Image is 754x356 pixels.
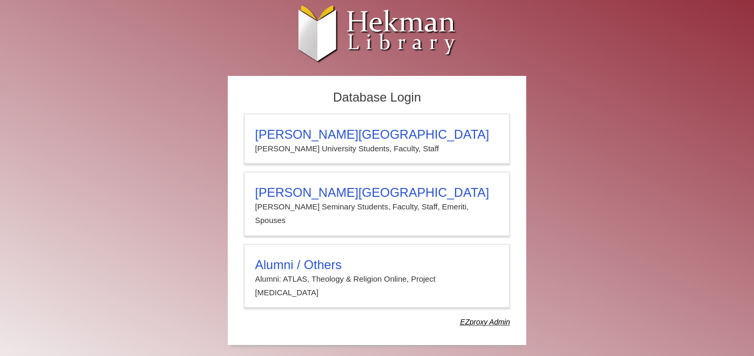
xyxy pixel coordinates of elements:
p: [PERSON_NAME] University Students, Faculty, Staff [255,142,499,155]
h3: [PERSON_NAME][GEOGRAPHIC_DATA] [255,127,499,142]
h3: [PERSON_NAME][GEOGRAPHIC_DATA] [255,185,499,200]
dfn: Use Alumni login [460,318,510,326]
h2: Database Login [239,87,515,108]
a: [PERSON_NAME][GEOGRAPHIC_DATA][PERSON_NAME] Seminary Students, Faculty, Staff, Emeriti, Spouses [244,172,510,236]
p: [PERSON_NAME] Seminary Students, Faculty, Staff, Emeriti, Spouses [255,200,499,228]
h3: Alumni / Others [255,258,499,272]
p: Alumni: ATLAS, Theology & Religion Online, Project [MEDICAL_DATA] [255,272,499,300]
a: [PERSON_NAME][GEOGRAPHIC_DATA][PERSON_NAME] University Students, Faculty, Staff [244,114,510,164]
summary: Alumni / OthersAlumni: ATLAS, Theology & Religion Online, Project [MEDICAL_DATA] [255,258,499,300]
